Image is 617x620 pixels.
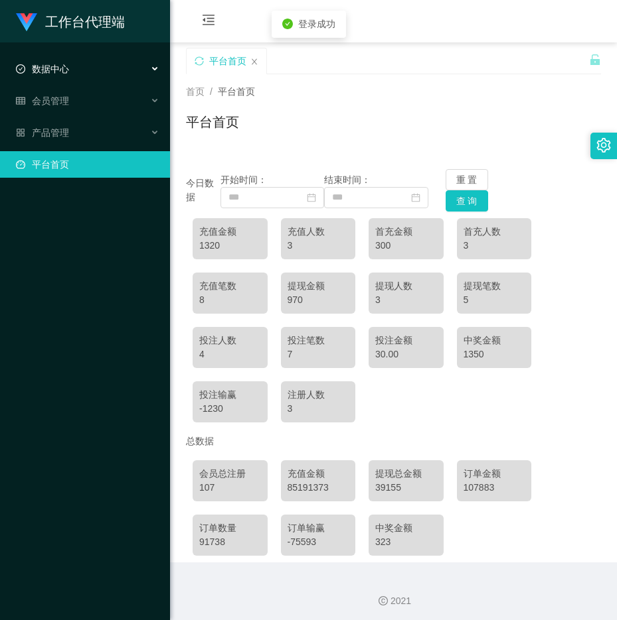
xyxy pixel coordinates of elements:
[375,481,437,495] div: 39155
[464,347,525,361] div: 1350
[288,481,349,495] div: 85191373
[186,429,601,454] div: 总数据
[288,293,349,307] div: 970
[375,347,437,361] div: 30.00
[220,174,267,185] span: 开始时间：
[181,594,606,608] div: 2021
[375,225,437,239] div: 首充金额
[464,279,525,293] div: 提现笔数
[195,56,204,66] i: 图标: sync
[464,293,525,307] div: 5
[375,334,437,347] div: 投注金额
[298,19,335,29] span: 登录成功
[209,48,246,74] div: 平台首页
[446,190,488,212] button: 查 询
[218,86,255,97] span: 平台首页
[186,112,239,132] h1: 平台首页
[288,334,349,347] div: 投注笔数
[199,388,261,402] div: 投注输赢
[199,521,261,535] div: 订单数量
[288,467,349,481] div: 充值金额
[199,347,261,361] div: 4
[288,402,349,416] div: 3
[186,1,231,43] i: 图标: menu-fold
[288,239,349,253] div: 3
[199,334,261,347] div: 投注人数
[16,16,125,27] a: 工作台代理端
[199,402,261,416] div: -1230
[375,467,437,481] div: 提现总金额
[16,151,159,178] a: 图标: dashboard平台首页
[16,64,69,74] span: 数据中心
[375,293,437,307] div: 3
[464,481,525,495] div: 107883
[288,535,349,549] div: -75593
[282,19,293,29] i: icon: check-circle
[375,239,437,253] div: 300
[186,176,220,204] div: 今日数据
[186,86,205,97] span: 首页
[288,279,349,293] div: 提现金额
[464,225,525,239] div: 首充人数
[288,225,349,239] div: 充值人数
[199,279,261,293] div: 充值笔数
[45,1,125,43] h1: 工作台代理端
[307,193,316,202] i: 图标: calendar
[199,467,261,481] div: 会员总注册
[199,225,261,239] div: 充值金额
[411,193,420,202] i: 图标: calendar
[375,521,437,535] div: 中奖金额
[16,64,25,74] i: 图标: check-circle-o
[464,467,525,481] div: 订单金额
[379,596,388,605] i: 图标: copyright
[210,86,213,97] span: /
[375,279,437,293] div: 提现人数
[16,96,25,105] i: 图标: table
[288,521,349,535] div: 订单输赢
[589,54,601,66] i: 图标: unlock
[464,239,525,253] div: 3
[16,95,69,106] span: 会员管理
[464,334,525,347] div: 中奖金额
[288,388,349,402] div: 注册人数
[446,169,488,190] button: 重 置
[250,58,258,66] i: 图标: close
[199,535,261,549] div: 91738
[199,481,261,495] div: 107
[324,174,371,185] span: 结束时间：
[288,347,349,361] div: 7
[16,13,37,32] img: logo.9652507e.png
[199,293,261,307] div: 8
[375,535,437,549] div: 323
[16,127,69,138] span: 产品管理
[16,128,25,137] i: 图标: appstore-o
[596,138,611,153] i: 图标: setting
[199,239,261,253] div: 1320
